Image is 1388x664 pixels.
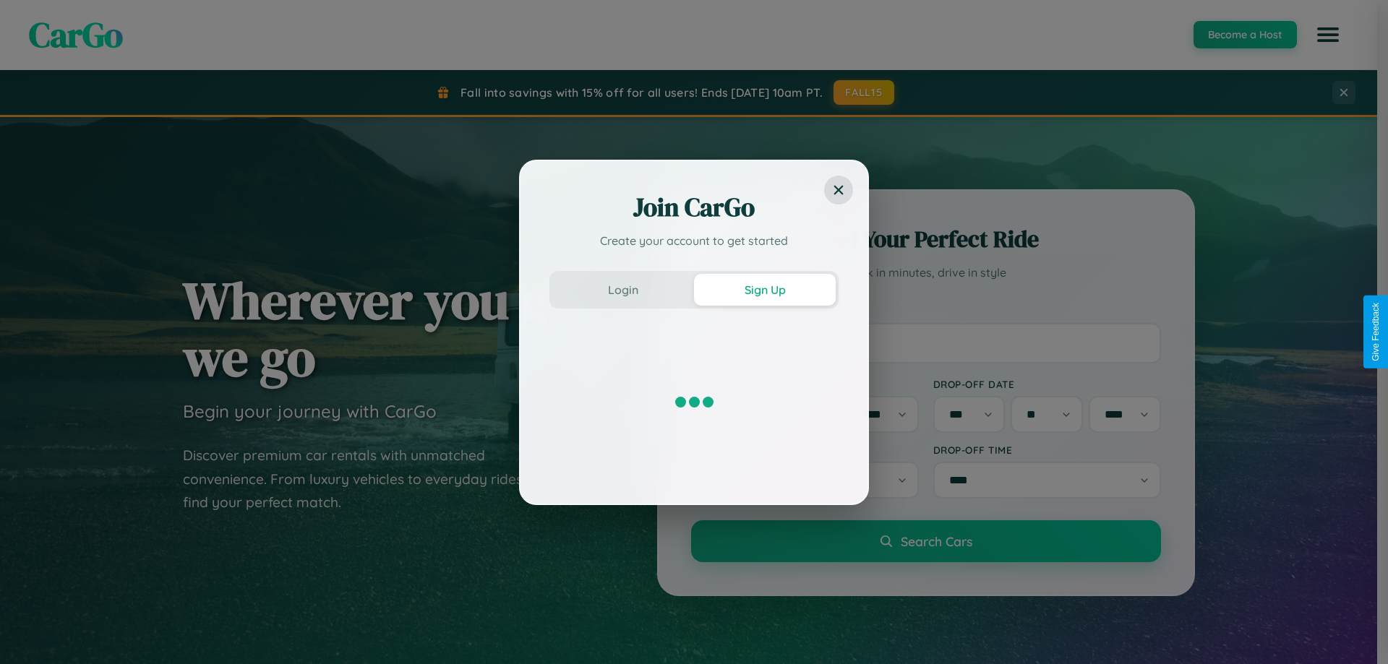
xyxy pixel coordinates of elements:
div: Give Feedback [1371,303,1381,361]
p: Create your account to get started [549,232,839,249]
h2: Join CarGo [549,190,839,225]
button: Login [552,274,694,306]
button: Sign Up [694,274,836,306]
iframe: Intercom live chat [14,615,49,650]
